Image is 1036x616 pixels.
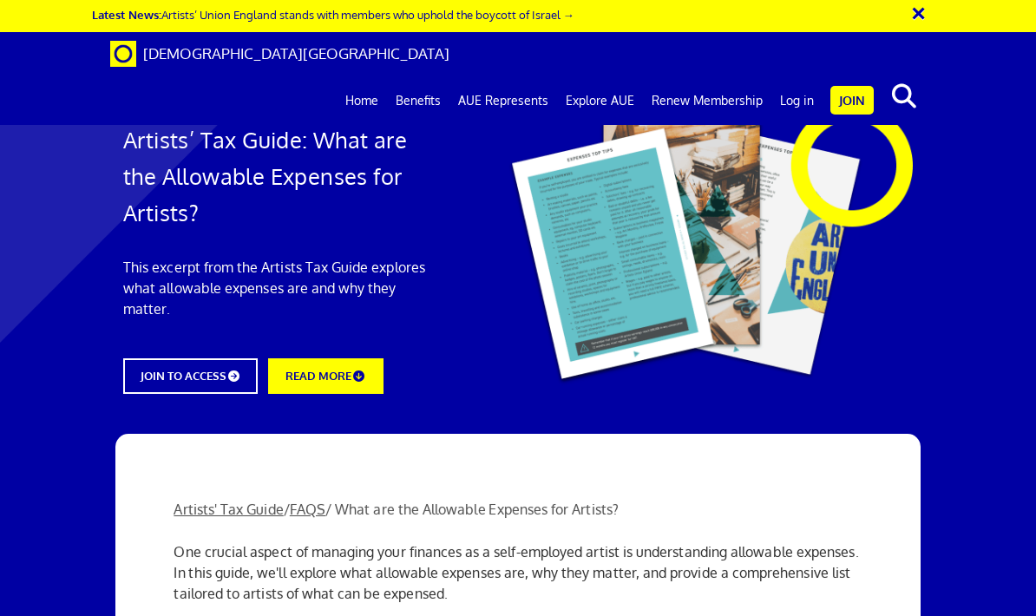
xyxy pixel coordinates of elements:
[449,79,557,122] a: AUE Represents
[174,501,619,518] span: / / What are the Allowable Expenses for Artists?
[123,121,437,231] h1: Artists’ Tax Guide: What are the Allowable Expenses for Artists?
[771,79,823,122] a: Log in
[557,79,643,122] a: Explore AUE
[290,501,325,518] a: FAQS
[387,79,449,122] a: Benefits
[174,541,862,604] p: One crucial aspect of managing your finances as a self-employed artist is understanding allowable...
[337,79,387,122] a: Home
[643,79,771,122] a: Renew Membership
[174,501,283,518] a: Artists' Tax Guide
[92,7,574,22] a: Latest News:Artists’ Union England stands with members who uphold the boycott of Israel →
[123,358,258,394] a: JOIN TO ACCESS
[268,358,383,394] a: READ MORE
[97,32,462,75] a: Brand [DEMOGRAPHIC_DATA][GEOGRAPHIC_DATA]
[877,78,930,115] button: search
[143,44,449,62] span: [DEMOGRAPHIC_DATA][GEOGRAPHIC_DATA]
[92,7,161,22] strong: Latest News:
[830,86,874,115] a: Join
[123,257,437,319] p: This excerpt from the Artists Tax Guide explores what allowable expenses are and why they matter.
